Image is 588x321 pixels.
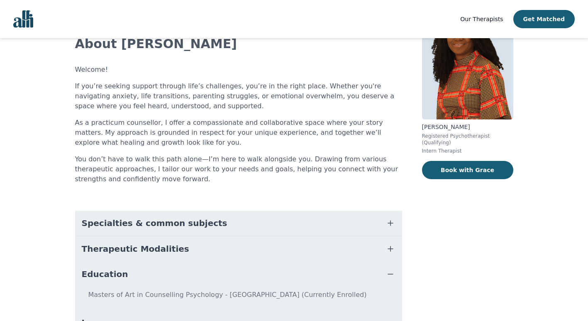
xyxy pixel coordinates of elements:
p: Masters of Art in Counselling Psychology - [GEOGRAPHIC_DATA] (Currently Enrolled) [78,290,399,306]
span: Education [82,268,128,280]
p: Intern Therapist [422,148,513,154]
a: Our Therapists [460,14,503,24]
img: alli logo [13,10,33,28]
button: Specialties & common subjects [75,211,402,236]
p: You don’t have to walk this path alone—I’m here to walk alongside you. Drawing from various thera... [75,154,402,184]
p: Registered Psychotherapist (Qualifying) [422,133,513,146]
h2: About [PERSON_NAME] [75,36,402,51]
p: Welcome! [75,65,402,75]
span: Specialties & common subjects [82,217,227,229]
p: If you’re seeking support through life’s challenges, you’re in the right place. Whether you're na... [75,81,402,111]
p: [PERSON_NAME] [422,123,513,131]
span: Therapeutic Modalities [82,243,189,255]
button: Get Matched [513,10,575,28]
p: As a practicum counsellor, I offer a compassionate and collaborative space where your story matte... [75,118,402,148]
button: Therapeutic Modalities [75,236,402,261]
span: Our Therapists [460,16,503,22]
button: Education [75,262,402,287]
button: Book with Grace [422,161,513,179]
